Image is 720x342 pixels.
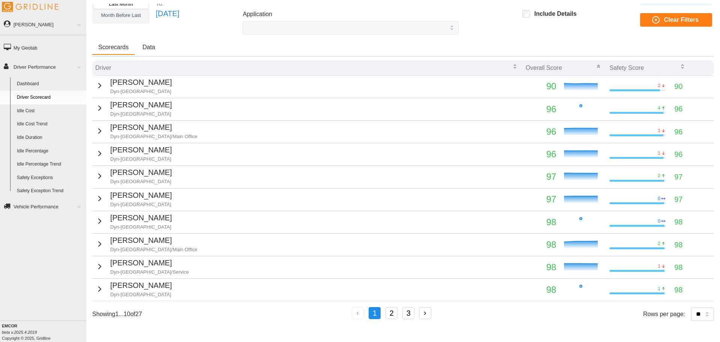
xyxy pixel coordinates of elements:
[526,102,556,116] p: 96
[110,156,172,163] p: Dyn-[GEOGRAPHIC_DATA]
[658,127,660,134] p: 1
[101,12,141,18] span: Month Before Last
[369,307,381,319] button: 1
[526,79,556,93] p: 90
[13,184,86,198] a: Safety Exception Trend
[110,201,172,208] p: Dyn-[GEOGRAPHIC_DATA]
[674,171,682,183] p: 97
[110,190,172,201] p: [PERSON_NAME]
[110,224,172,231] p: Dyn-[GEOGRAPHIC_DATA]
[110,167,172,178] p: [PERSON_NAME]
[674,126,682,138] p: 96
[674,216,682,228] p: 98
[110,111,172,118] p: Dyn-[GEOGRAPHIC_DATA]
[526,215,556,229] p: 98
[658,218,660,224] p: 0
[526,192,556,206] p: 97
[110,212,172,224] p: [PERSON_NAME]
[526,170,556,184] p: 97
[402,307,414,319] button: 3
[526,283,556,297] p: 98
[110,133,197,140] p: Dyn-[GEOGRAPHIC_DATA]/Main Office
[674,239,682,251] p: 98
[98,44,129,50] span: Scorecards
[110,77,172,88] p: [PERSON_NAME]
[95,235,197,253] button: [PERSON_NAME]Dyn-[GEOGRAPHIC_DATA]/Main Office
[95,212,172,231] button: [PERSON_NAME]Dyn-[GEOGRAPHIC_DATA]
[530,10,577,18] label: Include Details
[526,147,556,161] p: 96
[2,330,37,334] i: beta v.2025.4.2019
[110,144,172,156] p: [PERSON_NAME]
[2,2,58,12] img: Gridline
[156,8,179,20] p: [DATE]
[110,246,197,253] p: Dyn-[GEOGRAPHIC_DATA]/Main Office
[674,262,682,273] p: 98
[385,307,397,319] button: 2
[95,99,172,118] button: [PERSON_NAME]Dyn-[GEOGRAPHIC_DATA]
[95,144,172,163] button: [PERSON_NAME]Dyn-[GEOGRAPHIC_DATA]
[13,118,86,131] a: Idle Cost Trend
[13,158,86,171] a: Idle Percentage Trend
[95,257,189,276] button: [PERSON_NAME]Dyn-[GEOGRAPHIC_DATA]/Service
[110,99,172,111] p: [PERSON_NAME]
[2,324,17,328] b: EMCOR
[110,178,172,185] p: Dyn-[GEOGRAPHIC_DATA]
[640,13,712,27] button: Clear Filters
[658,285,660,292] p: 1
[110,257,189,269] p: [PERSON_NAME]
[110,235,197,246] p: [PERSON_NAME]
[95,77,172,95] button: [PERSON_NAME]Dyn-[GEOGRAPHIC_DATA]
[674,149,682,160] p: 96
[95,122,197,140] button: [PERSON_NAME]Dyn-[GEOGRAPHIC_DATA]/Main Office
[658,263,660,270] p: 1
[658,105,660,111] p: 4
[2,323,86,341] div: Copyright © 2025, Gridline
[674,284,682,296] p: 98
[674,81,682,92] p: 90
[658,82,660,89] p: 2
[95,167,172,185] button: [PERSON_NAME]Dyn-[GEOGRAPHIC_DATA]
[643,310,685,318] p: Rows per page:
[609,63,644,72] p: Safety Score
[13,77,86,91] a: Dashboard
[658,172,660,179] p: 2
[664,14,699,26] span: Clear Filters
[526,238,556,252] p: 98
[13,171,86,185] a: Safety Exceptions
[13,91,86,104] a: Driver Scorecard
[658,195,660,202] p: 0
[674,194,682,205] p: 97
[95,63,111,72] p: Driver
[526,125,556,139] p: 96
[110,269,189,276] p: Dyn-[GEOGRAPHIC_DATA]/Service
[674,103,682,115] p: 96
[658,240,660,247] p: 2
[526,260,556,274] p: 98
[95,280,172,298] button: [PERSON_NAME]Dyn-[GEOGRAPHIC_DATA]
[658,150,660,157] p: 1
[110,280,172,291] p: [PERSON_NAME]
[142,44,155,50] span: Data
[13,131,86,145] a: Idle Duration
[110,291,172,298] p: Dyn-[GEOGRAPHIC_DATA]
[92,310,142,318] p: Showing 1 ... 10 of 27
[110,88,172,95] p: Dyn-[GEOGRAPHIC_DATA]
[13,145,86,158] a: Idle Percentage
[109,1,133,7] span: Last Month
[95,190,172,208] button: [PERSON_NAME]Dyn-[GEOGRAPHIC_DATA]
[243,10,272,19] label: Application
[13,104,86,118] a: Idle Cost
[526,63,562,72] p: Overall Score
[110,122,197,133] p: [PERSON_NAME]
